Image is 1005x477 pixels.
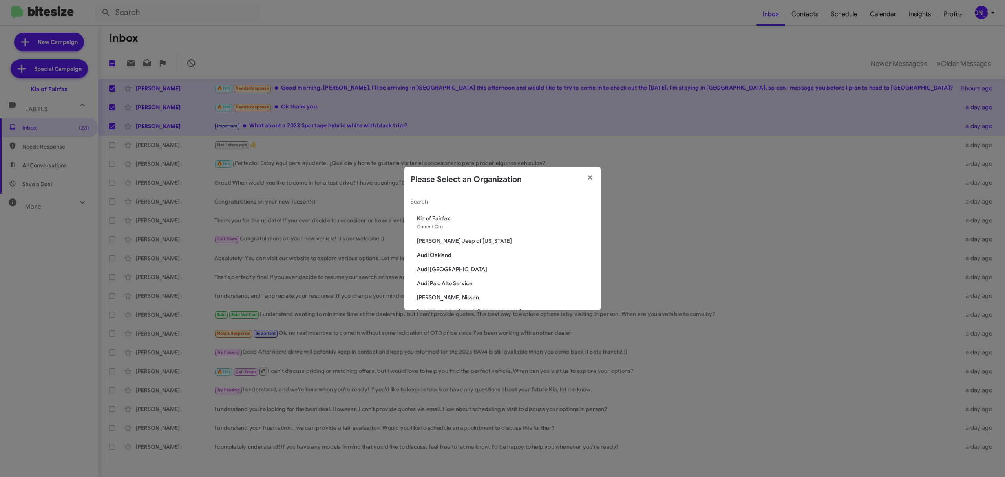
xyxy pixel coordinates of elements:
span: Audi Oakland [417,251,594,259]
span: Current Org [417,224,443,229]
span: [PERSON_NAME] Jeep of [US_STATE] [417,237,594,245]
span: [PERSON_NAME] CDJR [PERSON_NAME] [417,308,594,316]
span: Audi Palo Alto Service [417,279,594,287]
span: Kia of Fairfax [417,215,594,222]
span: [PERSON_NAME] Nissan [417,294,594,301]
h2: Please Select an Organization [411,173,522,186]
span: Audi [GEOGRAPHIC_DATA] [417,265,594,273]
